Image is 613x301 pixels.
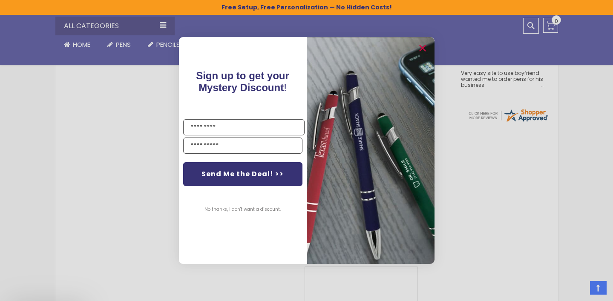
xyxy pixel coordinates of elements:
[200,199,285,220] button: No thanks, I don't want a discount.
[416,41,429,55] button: Close dialog
[183,162,302,186] button: Send Me the Deal! >>
[307,37,435,264] img: pop-up-image
[196,70,289,93] span: Sign up to get your Mystery Discount
[543,278,613,301] iframe: Google Customer Reviews
[196,70,289,93] span: !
